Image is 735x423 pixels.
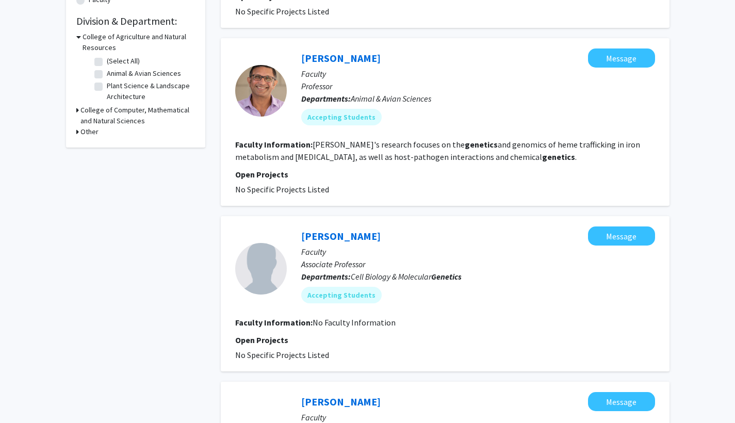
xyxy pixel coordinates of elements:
span: Cell Biology & Molecular [351,271,462,282]
fg-read-more: [PERSON_NAME]'s research focuses on the and genomics of heme trafficking in iron metabolism and [... [235,139,640,162]
a: [PERSON_NAME] [301,52,381,64]
label: (Select All) [107,56,140,67]
h3: Other [80,126,99,137]
b: genetics [542,152,575,162]
span: No Specific Projects Listed [235,6,329,17]
mat-chip: Accepting Students [301,287,382,303]
a: [PERSON_NAME] [301,395,381,408]
button: Message Mary Chey [588,392,655,411]
p: Professor [301,80,655,92]
h2: Division & Department: [76,15,195,27]
label: Plant Science & Landscape Architecture [107,80,192,102]
p: Open Projects [235,168,655,181]
b: Genetics [431,271,462,282]
span: No Specific Projects Listed [235,184,329,194]
span: No Specific Projects Listed [235,350,329,360]
h3: College of Computer, Mathematical and Natural Sciences [80,105,195,126]
b: Departments: [301,93,351,104]
p: Open Projects [235,334,655,346]
p: Faculty [301,68,655,80]
h3: College of Agriculture and Natural Resources [83,31,195,53]
button: Message Iqbal Hamza [588,48,655,68]
mat-chip: Accepting Students [301,109,382,125]
iframe: Chat [8,377,44,415]
b: Departments: [301,271,351,282]
span: Animal & Avian Sciences [351,93,431,104]
a: [PERSON_NAME] [301,230,381,242]
label: Animal & Avian Sciences [107,68,181,79]
p: Associate Professor [301,258,655,270]
b: Faculty Information: [235,139,313,150]
span: No Faculty Information [313,317,396,328]
b: genetics [465,139,498,150]
button: Message Brian Pierce [588,226,655,246]
p: Faculty [301,246,655,258]
b: Faculty Information: [235,317,313,328]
